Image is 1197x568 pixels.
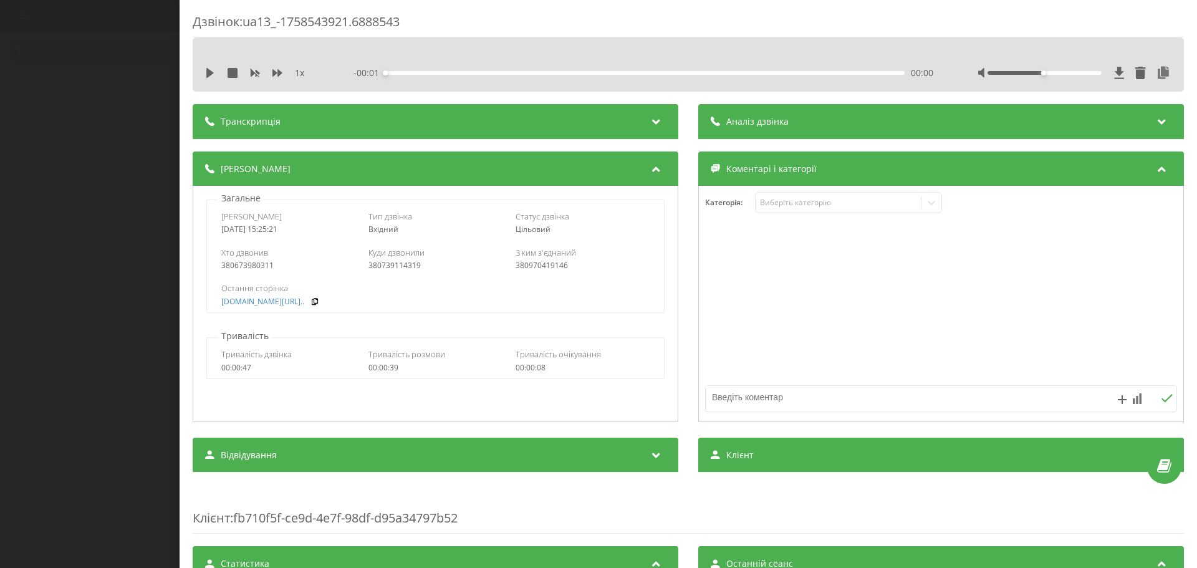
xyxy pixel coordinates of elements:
[221,449,277,461] span: Відвідування
[221,297,304,306] a: [DOMAIN_NAME][URL]..
[383,70,388,75] div: Accessibility label
[368,261,502,270] div: 380739114319
[221,163,291,175] span: [PERSON_NAME]
[368,211,412,222] span: Тип дзвінка
[218,192,264,205] p: Загальне
[221,225,355,234] div: [DATE] 15:25:21
[516,261,650,270] div: 380970419146
[516,211,569,222] span: Статус дзвінка
[221,282,288,294] span: Остання сторінка
[1041,70,1046,75] div: Accessibility label
[221,363,355,372] div: 00:00:47
[726,115,789,128] span: Аналіз дзвінка
[516,224,550,234] span: Цільовий
[705,198,755,207] h4: Категорія :
[368,363,502,372] div: 00:00:39
[295,67,304,79] span: 1 x
[221,261,355,270] div: 380673980311
[221,349,292,360] span: Тривалість дзвінка
[516,363,650,372] div: 00:00:08
[726,449,754,461] span: Клієнт
[218,330,272,342] p: Тривалість
[368,349,445,360] span: Тривалість розмови
[353,67,385,79] span: - 00:01
[760,198,916,208] div: Виберіть категорію
[221,211,282,222] span: [PERSON_NAME]
[726,163,817,175] span: Коментарі і категорії
[193,13,1184,37] div: Дзвінок : ua13_-1758543921.6888543
[368,247,425,258] span: Куди дзвонили
[193,509,230,526] span: Клієнт
[368,224,398,234] span: Вхідний
[221,115,281,128] span: Транскрипція
[193,484,1184,534] div: : fb710f5f-ce9d-4e7f-98df-d95a34797b52
[221,247,268,258] span: Хто дзвонив
[516,247,576,258] span: З ким з'єднаний
[516,349,601,360] span: Тривалість очікування
[911,67,933,79] span: 00:00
